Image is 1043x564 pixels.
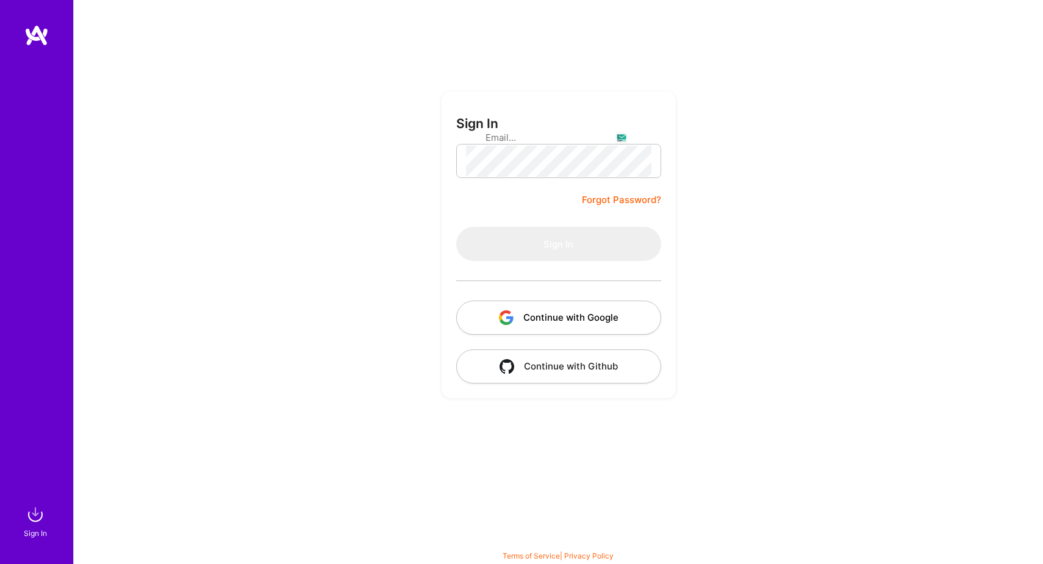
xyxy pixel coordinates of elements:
[499,310,514,325] img: icon
[456,301,661,335] button: Continue with Google
[73,527,1043,558] div: © 2025 ATeams Inc., All rights reserved.
[24,24,49,46] img: logo
[23,502,48,527] img: sign in
[582,193,661,207] a: Forgot Password?
[503,551,560,560] a: Terms of Service
[456,227,661,261] button: Sign In
[456,116,498,131] h3: Sign In
[500,359,514,374] img: icon
[503,551,614,560] span: |
[24,527,47,540] div: Sign In
[456,349,661,384] button: Continue with Github
[486,122,632,153] input: Email...
[564,551,614,560] a: Privacy Policy
[26,502,48,540] a: sign inSign In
